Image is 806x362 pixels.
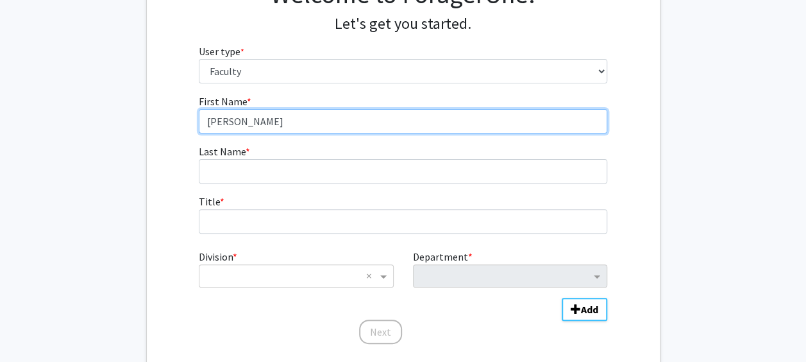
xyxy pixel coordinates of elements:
label: User type [199,44,244,59]
button: Add Division/Department [562,298,607,321]
ng-select: Division [199,264,393,288]
ng-select: Department [413,264,607,288]
span: Last Name [199,145,246,158]
div: Division [189,249,403,288]
b: Add [581,303,598,316]
button: Next [359,320,402,344]
iframe: Chat [10,304,55,352]
h4: Let's get you started. [199,15,607,33]
span: Clear all [366,268,377,284]
span: First Name [199,95,247,108]
span: Title [199,195,220,208]
div: Department [403,249,617,288]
